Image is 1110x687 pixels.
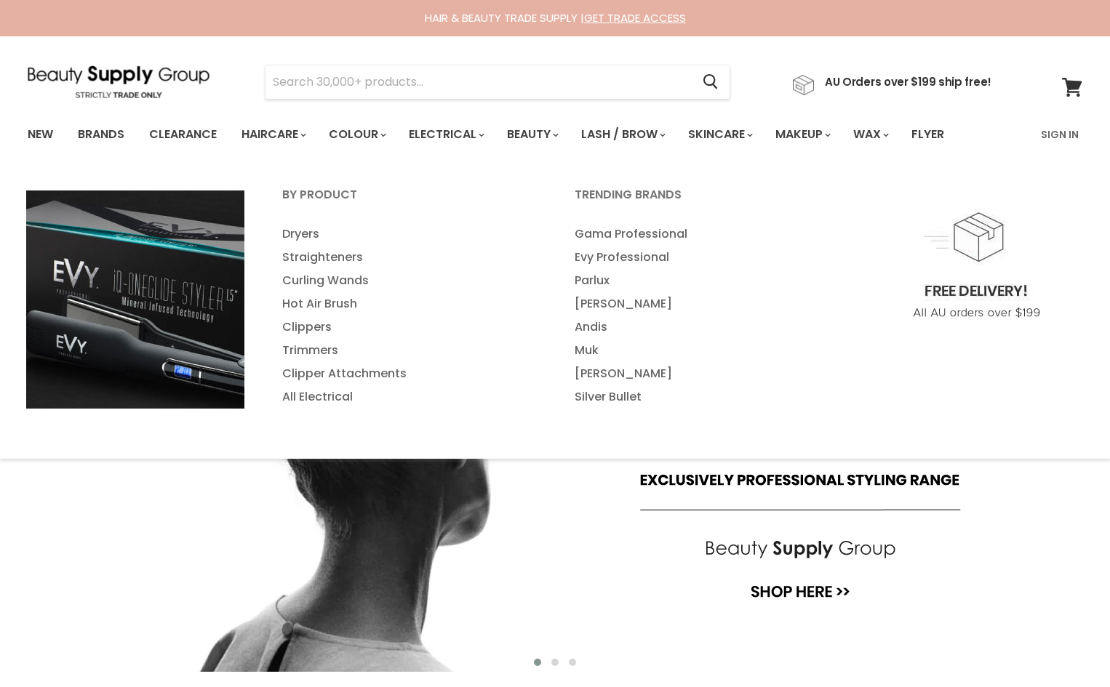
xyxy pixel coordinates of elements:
[9,113,1101,156] nav: Main
[842,119,898,150] a: Wax
[584,10,686,25] a: GET TRADE ACCESS
[1032,119,1087,150] a: Sign In
[556,222,846,246] a: Gama Professional
[264,339,554,362] a: Trimmers
[231,119,315,150] a: Haircare
[901,119,955,150] a: Flyer
[556,339,846,362] a: Muk
[265,65,730,100] form: Product
[17,119,64,150] a: New
[265,65,691,99] input: Search
[264,362,554,385] a: Clipper Attachments
[691,65,730,99] button: Search
[9,11,1101,25] div: HAIR & BEAUTY TRADE SUPPLY |
[556,183,846,220] a: Trending Brands
[264,385,554,409] a: All Electrical
[556,269,846,292] a: Parlux
[67,119,135,150] a: Brands
[556,292,846,316] a: [PERSON_NAME]
[264,269,554,292] a: Curling Wands
[264,222,554,409] ul: Main menu
[677,119,762,150] a: Skincare
[570,119,674,150] a: Lash / Brow
[556,316,846,339] a: Andis
[17,113,994,156] ul: Main menu
[496,119,567,150] a: Beauty
[264,222,554,246] a: Dryers
[764,119,839,150] a: Makeup
[556,246,846,269] a: Evy Professional
[264,292,554,316] a: Hot Air Brush
[556,362,846,385] a: [PERSON_NAME]
[398,119,493,150] a: Electrical
[138,119,228,150] a: Clearance
[556,385,846,409] a: Silver Bullet
[556,222,846,409] ul: Main menu
[264,246,554,269] a: Straighteners
[264,316,554,339] a: Clippers
[264,183,554,220] a: By Product
[318,119,395,150] a: Colour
